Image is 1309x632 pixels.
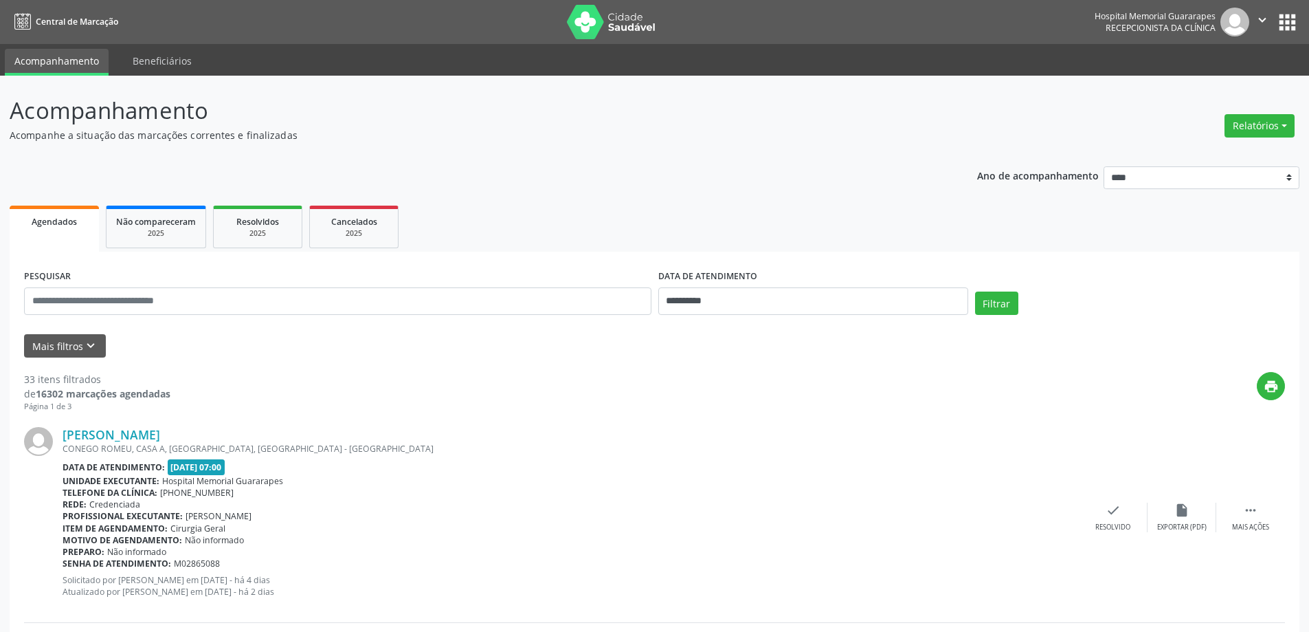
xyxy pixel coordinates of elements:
div: CONEGO ROMEU, CASA A, [GEOGRAPHIC_DATA], [GEOGRAPHIC_DATA] - [GEOGRAPHIC_DATA] [63,443,1079,455]
p: Acompanhe a situação das marcações correntes e finalizadas [10,128,913,142]
button: Filtrar [975,292,1018,315]
button:  [1249,8,1275,36]
i: keyboard_arrow_down [83,338,98,353]
span: Hospital Memorial Guararapes [162,475,283,487]
i: check [1106,503,1121,518]
button: Mais filtroskeyboard_arrow_down [24,334,106,358]
div: 2025 [116,228,196,239]
i: insert_drive_file [1174,503,1189,518]
i: print [1264,379,1279,394]
span: Não informado [107,546,166,558]
div: Página 1 de 3 [24,401,170,413]
span: Agendados [32,216,77,228]
span: Cirurgia Geral [170,523,225,534]
b: Motivo de agendamento: [63,534,182,546]
p: Solicitado por [PERSON_NAME] em [DATE] - há 4 dias Atualizado por [PERSON_NAME] em [DATE] - há 2 ... [63,574,1079,598]
div: Exportar (PDF) [1157,523,1207,532]
b: Unidade executante: [63,475,159,487]
a: Beneficiários [123,49,201,73]
a: Acompanhamento [5,49,109,76]
label: DATA DE ATENDIMENTO [658,266,757,287]
div: Resolvido [1095,523,1130,532]
p: Acompanhamento [10,94,913,128]
button: print [1257,372,1285,400]
span: Não informado [185,534,244,546]
b: Preparo: [63,546,104,558]
span: [PERSON_NAME] [186,510,251,522]
img: img [1220,8,1249,36]
div: Hospital Memorial Guararapes [1095,10,1216,22]
b: Rede: [63,499,87,510]
span: Central de Marcação [36,16,118,28]
b: Data de atendimento: [63,461,165,473]
button: apps [1275,10,1299,34]
span: Resolvidos [236,216,279,228]
a: [PERSON_NAME] [63,427,160,442]
strong: 16302 marcações agendadas [36,387,170,400]
b: Senha de atendimento: [63,558,171,569]
span: [PHONE_NUMBER] [160,487,234,499]
div: Mais ações [1232,523,1269,532]
span: [DATE] 07:00 [168,459,225,475]
div: 33 itens filtrados [24,372,170,386]
span: Credenciada [89,499,140,510]
span: Cancelados [331,216,377,228]
div: 2025 [223,228,292,239]
a: Central de Marcação [10,10,118,33]
div: de [24,386,170,401]
i:  [1255,12,1270,28]
b: Item de agendamento: [63,523,168,534]
i:  [1243,503,1258,518]
div: 2025 [320,228,388,239]
b: Telefone da clínica: [63,487,157,499]
p: Ano de acompanhamento [977,166,1099,184]
img: img [24,427,53,456]
b: Profissional executante: [63,510,183,522]
span: Recepcionista da clínica [1106,22,1216,34]
button: Relatórios [1224,114,1295,138]
span: Não compareceram [116,216,196,228]
span: M02865088 [174,558,220,569]
label: PESQUISAR [24,266,71,287]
